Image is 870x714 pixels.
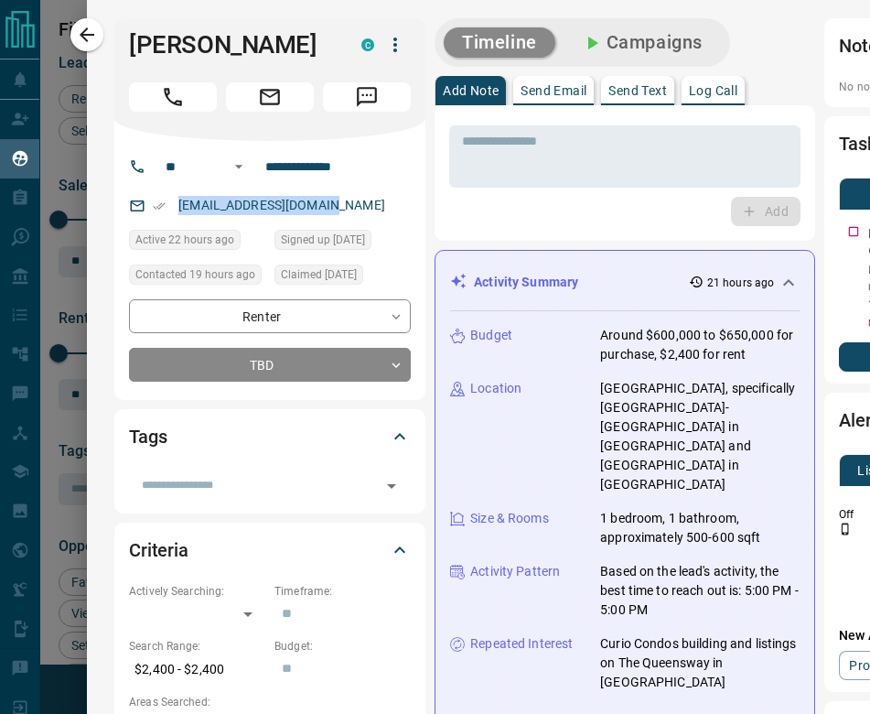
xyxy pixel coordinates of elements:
div: TBD [129,348,411,382]
p: Around $600,000 to $650,000 for purchase, $2,400 for rent [600,326,800,364]
div: Thu Sep 11 2025 [129,230,265,255]
p: Areas Searched: [129,694,411,710]
span: Message [323,82,411,112]
div: Criteria [129,528,411,572]
p: [GEOGRAPHIC_DATA], specifically [GEOGRAPHIC_DATA]-[GEOGRAPHIC_DATA] in [GEOGRAPHIC_DATA] and [GEO... [600,379,800,494]
p: Based on the lead's activity, the best time to reach out is: 5:00 PM - 5:00 PM [600,562,800,620]
button: Campaigns [563,27,721,58]
span: Claimed [DATE] [281,265,357,284]
div: Wed Sep 10 2025 [274,265,411,290]
span: Email [226,82,314,112]
p: 1 bedroom, 1 bathroom, approximately 500-600 sqft [600,509,800,547]
div: Activity Summary21 hours ago [450,265,800,299]
p: Send Text [608,84,667,97]
p: 21 hours ago [707,275,774,291]
p: Timeframe: [274,583,411,600]
p: Log Call [689,84,737,97]
p: Search Range: [129,638,265,654]
span: Signed up [DATE] [281,231,365,249]
h1: [PERSON_NAME] [129,30,334,59]
span: Call [129,82,217,112]
p: $2,400 - $2,400 [129,654,265,685]
p: Repeated Interest [470,634,573,654]
div: Wed Sep 10 2025 [274,230,411,255]
svg: Email Verified [153,200,166,212]
svg: Push Notification Only [839,523,852,535]
div: Tags [129,415,411,459]
h2: Tags [129,422,166,451]
p: Activity Pattern [470,562,560,581]
p: Add Note [443,84,499,97]
p: Curio Condos building and listings on The Queensway in [GEOGRAPHIC_DATA] [600,634,800,692]
p: Budget: [274,638,411,654]
button: Open [228,156,250,178]
div: Thu Sep 11 2025 [129,265,265,290]
p: Size & Rooms [470,509,549,528]
p: Location [470,379,521,398]
a: [EMAIL_ADDRESS][DOMAIN_NAME] [178,198,385,212]
h2: Criteria [129,535,188,565]
div: Renter [129,299,411,333]
button: Timeline [444,27,555,58]
p: Budget [470,326,512,345]
button: Open [379,473,404,499]
p: Actively Searching: [129,583,265,600]
p: Activity Summary [474,273,578,292]
span: Active 22 hours ago [135,231,234,249]
p: Send Email [521,84,586,97]
div: condos.ca [361,38,374,51]
span: Contacted 19 hours ago [135,265,255,284]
